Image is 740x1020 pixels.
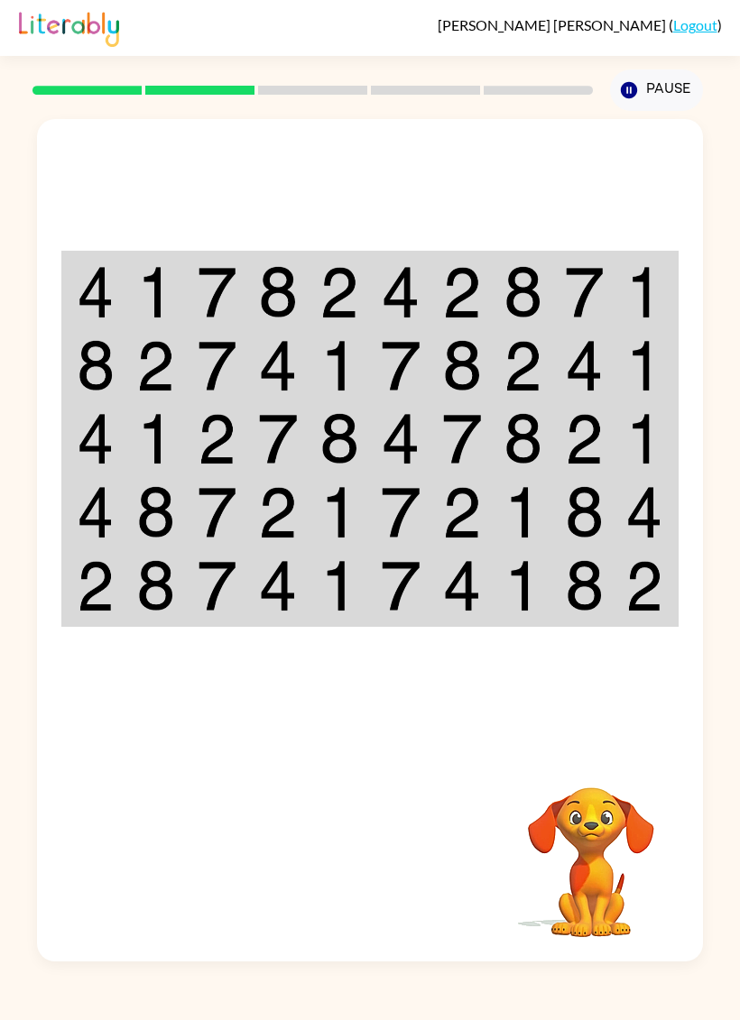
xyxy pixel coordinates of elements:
img: 4 [381,266,420,317]
img: 4 [77,266,115,317]
img: 2 [442,266,481,317]
img: 7 [381,340,420,391]
img: 8 [77,340,115,391]
img: 1 [136,266,175,317]
img: 2 [504,340,542,391]
img: Literably [19,7,119,47]
img: 2 [319,266,358,317]
img: 7 [258,413,297,464]
img: 7 [198,266,236,317]
img: 4 [258,560,297,611]
img: 4 [565,340,604,391]
img: 8 [319,413,358,464]
button: Pause [610,69,703,111]
img: 1 [625,413,663,464]
img: 8 [565,486,604,538]
img: 8 [136,560,175,611]
img: 1 [319,340,358,391]
img: 1 [319,560,358,611]
img: 4 [258,340,297,391]
div: ( ) [438,16,722,33]
img: 1 [625,266,663,317]
img: 4 [625,486,663,538]
img: 1 [504,486,542,538]
img: 7 [198,486,236,538]
img: 1 [625,340,663,391]
img: 4 [442,560,481,611]
img: 2 [198,413,236,464]
img: 7 [198,340,236,391]
img: 8 [136,486,175,538]
img: 7 [381,486,420,538]
video: Your browser must support playing .mp4 files to use Literably. Please try using another browser. [501,759,681,940]
img: 2 [136,340,175,391]
img: 7 [198,560,236,611]
img: 8 [258,266,297,317]
img: 2 [77,560,115,611]
img: 8 [565,560,604,611]
img: 8 [504,413,542,464]
img: 4 [77,486,115,538]
span: [PERSON_NAME] [PERSON_NAME] [438,16,669,33]
img: 4 [77,413,115,464]
img: 1 [504,560,542,611]
img: 2 [625,560,663,611]
img: 2 [442,486,481,538]
img: 7 [565,266,604,317]
img: 4 [381,413,420,464]
img: 1 [319,486,358,538]
img: 7 [442,413,481,464]
a: Logout [673,16,717,33]
img: 1 [136,413,175,464]
img: 2 [565,413,604,464]
img: 8 [504,266,542,317]
img: 7 [381,560,420,611]
img: 8 [442,340,481,391]
img: 2 [258,486,297,538]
